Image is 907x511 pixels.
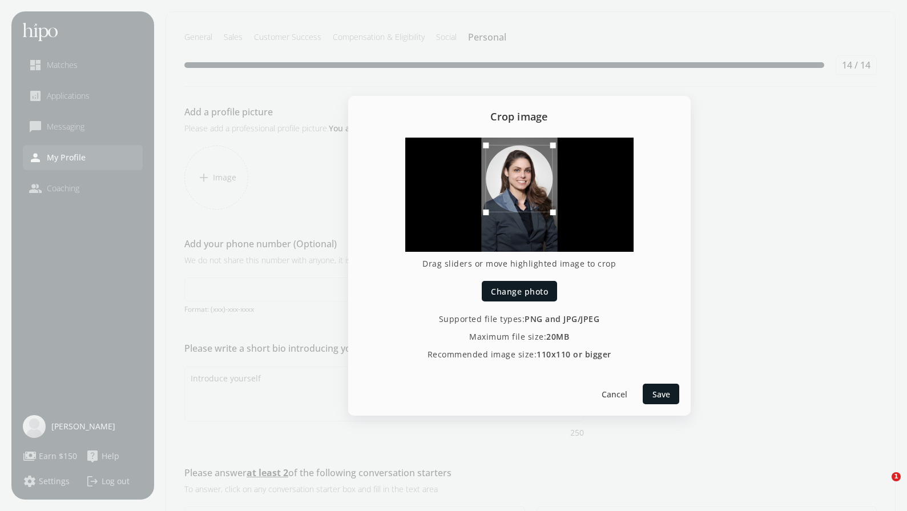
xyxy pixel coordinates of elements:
[428,348,611,360] p: Recommended image size:
[348,96,691,137] h2: Crop image
[491,285,548,297] span: Change photo
[482,281,557,301] button: Change photo
[652,388,670,400] span: Save
[601,388,627,400] span: Cancel
[546,331,569,342] span: 20MB
[537,349,611,360] span: 110x110 or bigger
[596,384,632,404] button: Cancel
[868,472,896,500] iframe: Intercom live chat
[428,331,611,343] p: Maximum file size:
[643,384,679,404] button: Save
[525,313,599,324] span: PNG and JPG/JPEG
[892,472,901,481] span: 1
[405,257,634,269] p: Drag sliders or move highlighted image to crop
[428,313,611,325] p: Supported file types:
